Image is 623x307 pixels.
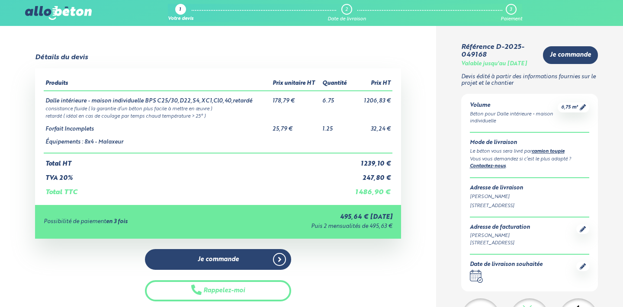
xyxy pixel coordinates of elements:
div: Date de livraison souhaitée [470,262,543,268]
div: [PERSON_NAME] [470,232,530,240]
td: 178,79 € [271,91,321,105]
div: 2 [345,7,348,13]
p: Devis édité à partir des informations fournies sur le projet et le chantier [461,74,598,86]
div: [PERSON_NAME] [470,193,590,201]
td: 1.25 [321,119,350,133]
a: camion toupie [532,149,565,154]
div: [STREET_ADDRESS] [470,202,590,210]
a: Je commande [543,46,598,64]
div: Votre devis [168,16,193,22]
div: Paiement [501,16,522,22]
span: Je commande [550,51,591,59]
a: 1 Votre devis [168,4,193,22]
a: Je commande [145,249,292,270]
td: TVA 20% [44,168,350,182]
div: 1 [179,7,181,13]
div: 495,64 € [DATE] [221,214,392,221]
div: Volume [470,102,558,109]
div: Vous vous demandez si c’est le plus adapté ? . [470,156,590,171]
td: 1 239,10 € [350,153,392,168]
td: 1 206,83 € [350,91,392,105]
td: 247,80 € [350,168,392,182]
td: retardé ( idéal en cas de coulage par temps chaud température > 25° ) [44,112,393,119]
div: Détails du devis [35,54,88,61]
td: Total TTC [44,182,350,196]
strong: en 3 fois [106,219,128,224]
td: Total HT [44,153,350,168]
th: Prix unitaire HT [271,77,321,91]
th: Prix HT [350,77,392,91]
div: Le béton vous sera livré par [470,148,590,156]
td: 32,24 € [350,119,392,133]
td: consistance fluide ( la garantie d’un béton plus facile à mettre en œuvre ) [44,105,393,112]
img: allobéton [25,6,92,20]
div: Possibilité de paiement [44,219,221,225]
div: [STREET_ADDRESS] [470,240,530,247]
iframe: Help widget launcher [546,273,613,297]
a: Contactez-nous [470,164,506,169]
div: Adresse de facturation [470,224,530,231]
div: Référence D-2025-049168 [461,43,536,59]
a: 2 Date de livraison [328,4,366,22]
div: Adresse de livraison [470,185,590,192]
button: Rappelez-moi [145,280,292,301]
td: 25,79 € [271,119,321,133]
th: Quantité [321,77,350,91]
div: Date de livraison [328,16,366,22]
div: Puis 2 mensualités de 495,63 € [221,224,392,230]
td: 6.75 [321,91,350,105]
div: 3 [510,7,512,13]
a: 3 Paiement [501,4,522,22]
td: Forfait Incomplets [44,119,271,133]
th: Produits [44,77,271,91]
div: Béton pour Dalle intérieure - maison individuelle [470,111,558,125]
div: Mode de livraison [470,140,590,146]
div: Valable jusqu'au [DATE] [461,61,527,67]
td: Équipements : 8x4 - Malaxeur [44,132,271,153]
td: Dalle intérieure - maison individuelle BPS C25/30,D22,S4,XC1,Cl0,40,retardé [44,91,271,105]
td: 1 486,90 € [350,182,392,196]
span: Je commande [198,256,239,263]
